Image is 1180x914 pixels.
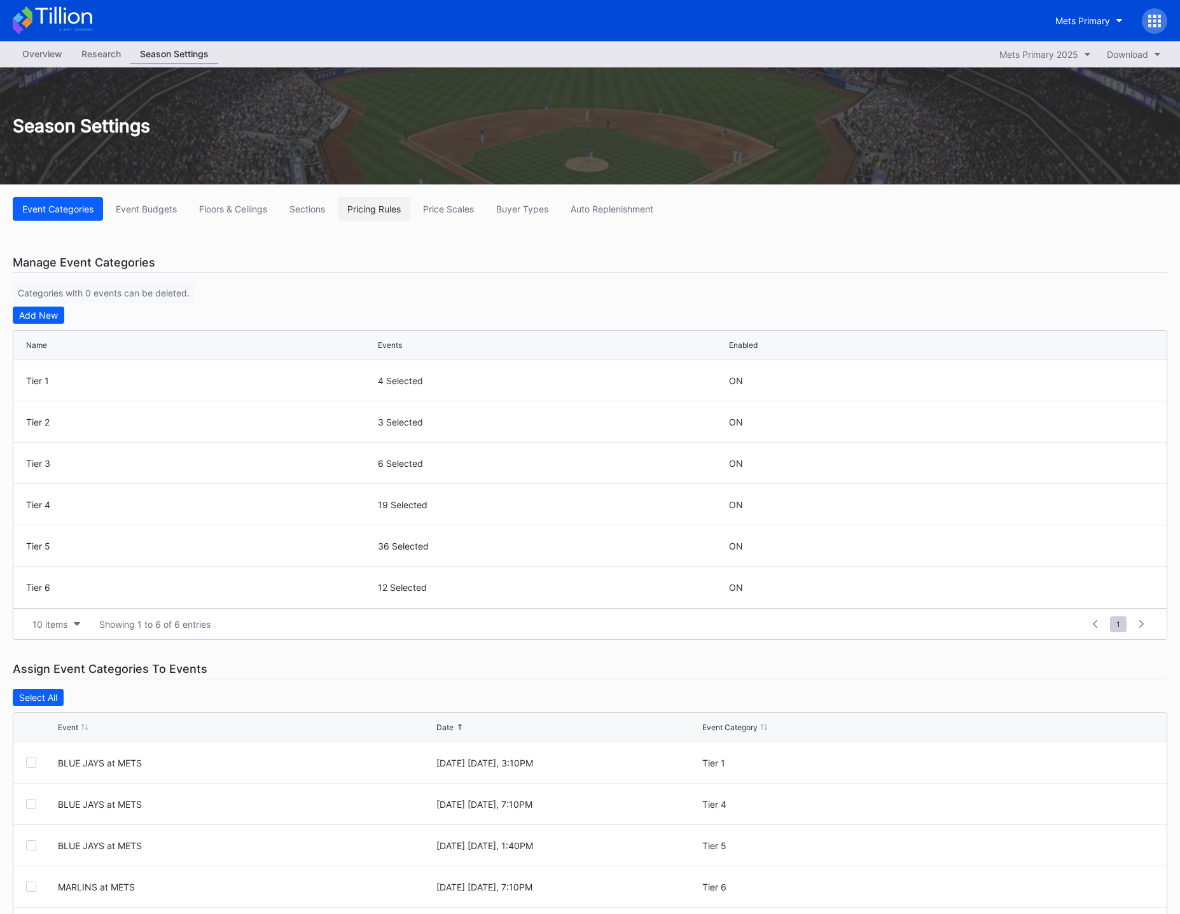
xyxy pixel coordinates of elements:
[13,197,103,221] button: Event Categories
[13,659,1167,679] div: Assign Event Categories To Events
[58,758,433,768] div: BLUE JAYS at METS
[58,723,78,732] div: Event
[702,758,1078,768] div: Tier 1
[729,375,743,386] div: ON
[13,307,64,324] button: Add New
[13,282,195,303] div: Categories with 0 events can be deleted.
[13,45,72,64] a: Overview
[378,458,726,469] div: 6 Selected
[13,689,64,706] button: Select All
[26,375,375,386] div: Tier 1
[729,499,743,510] div: ON
[378,582,726,593] div: 12 Selected
[26,340,47,350] div: Name
[1055,15,1110,26] div: Mets Primary
[58,799,433,810] div: BLUE JAYS at METS
[19,692,57,703] div: Select All
[729,458,743,469] div: ON
[26,499,375,510] div: Tier 4
[413,197,483,221] button: Price Scales
[999,49,1078,60] div: Mets Primary 2025
[26,582,375,593] div: Tier 6
[26,616,87,633] button: 10 items
[729,417,743,427] div: ON
[116,204,177,214] div: Event Budgets
[378,417,726,427] div: 3 Selected
[436,723,454,732] div: Date
[436,799,699,810] div: [DATE] [DATE], 7:10PM
[496,204,548,214] div: Buyer Types
[702,882,1078,892] div: Tier 6
[702,840,1078,851] div: Tier 5
[58,882,433,892] div: MARLINS at METS
[378,499,726,510] div: 19 Selected
[26,458,375,469] div: Tier 3
[729,340,758,350] div: Enabled
[58,840,433,851] div: BLUE JAYS at METS
[729,541,743,551] div: ON
[280,197,335,221] button: Sections
[1100,46,1167,63] button: Download
[32,619,67,630] div: 10 items
[378,541,726,551] div: 36 Selected
[702,723,758,732] div: Event Category
[99,619,211,630] div: Showing 1 to 6 of 6 entries
[199,204,267,214] div: Floors & Ceilings
[423,204,474,214] div: Price Scales
[13,45,72,63] div: Overview
[487,197,558,221] button: Buyer Types
[1046,9,1132,32] button: Mets Primary
[378,340,402,350] div: Events
[436,882,699,892] div: [DATE] [DATE], 7:10PM
[1110,616,1127,632] span: 1
[347,204,401,214] div: Pricing Rules
[130,45,218,64] a: Season Settings
[338,197,410,221] button: Pricing Rules
[702,799,1078,810] div: Tier 4
[993,46,1097,63] button: Mets Primary 2025
[13,253,1167,273] div: Manage Event Categories
[729,582,743,593] div: ON
[378,375,726,386] div: 4 Selected
[436,758,699,768] div: [DATE] [DATE], 3:10PM
[571,204,653,214] div: Auto Replenishment
[106,197,186,221] button: Event Budgets
[72,45,130,64] a: Research
[19,310,58,321] div: Add New
[190,197,277,221] button: Floors & Ceilings
[1107,49,1148,60] div: Download
[26,541,375,551] div: Tier 5
[289,204,325,214] div: Sections
[26,417,375,427] div: Tier 2
[72,45,130,63] div: Research
[436,840,699,851] div: [DATE] [DATE], 1:40PM
[561,197,663,221] button: Auto Replenishment
[22,204,94,214] div: Event Categories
